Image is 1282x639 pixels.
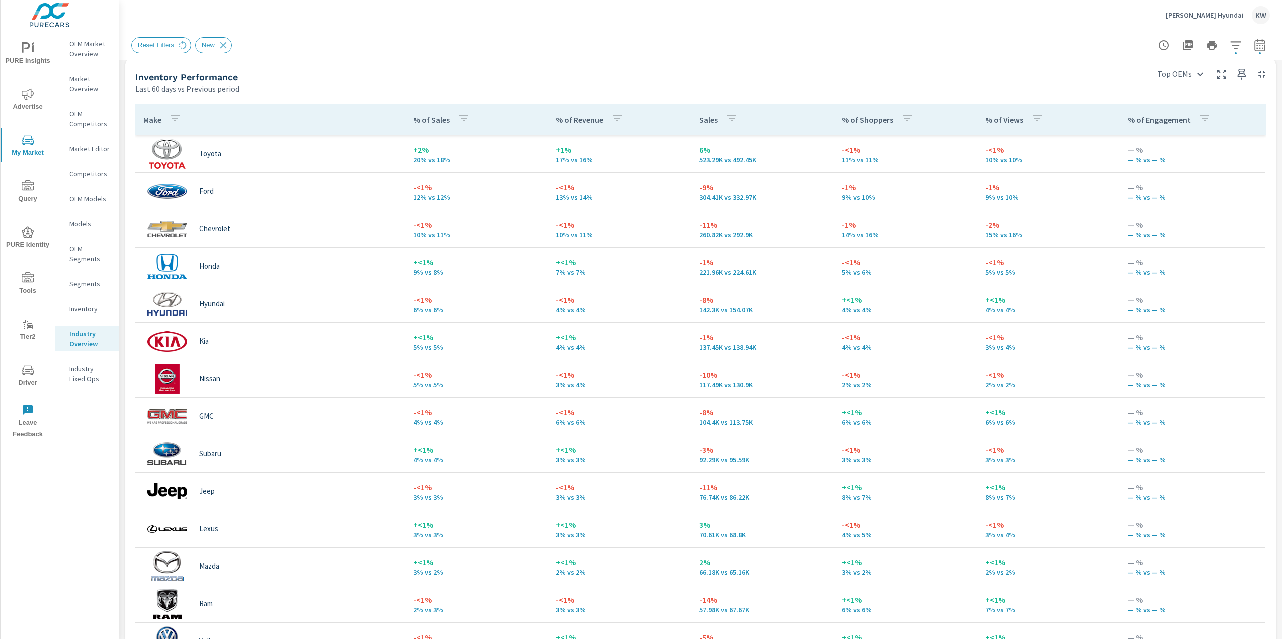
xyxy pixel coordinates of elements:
[55,216,119,231] div: Models
[1252,6,1270,24] div: KW
[1128,444,1257,456] p: — %
[1226,35,1246,55] button: Apply Filters
[842,369,969,381] p: -<1%
[1128,406,1257,418] p: — %
[985,519,1112,531] p: -<1%
[699,369,826,381] p: -10%
[699,381,826,389] p: 117,489 vs 130,902
[413,306,540,314] p: 6% vs 6%
[1128,219,1257,231] p: — %
[985,306,1112,314] p: 4% vs 4%
[556,493,683,501] p: 3% vs 3%
[556,556,683,568] p: +<1%
[1166,11,1244,20] p: [PERSON_NAME] Hyundai
[1128,231,1257,239] p: — % vs — %
[69,219,111,229] p: Models
[556,381,683,389] p: 3% vs 4%
[1128,193,1257,201] p: — % vs — %
[413,181,540,193] p: -<1%
[985,294,1112,306] p: +<1%
[413,115,450,125] p: % of Sales
[4,134,52,159] span: My Market
[1128,156,1257,164] p: — % vs — %
[985,444,1112,456] p: -<1%
[699,268,826,276] p: 221,957 vs 224,609
[55,166,119,181] div: Competitors
[413,493,540,501] p: 3% vs 3%
[4,88,52,113] span: Advertise
[413,481,540,493] p: -<1%
[143,115,161,125] p: Make
[413,369,540,381] p: -<1%
[147,176,187,206] img: logo-150.png
[199,337,209,346] p: Kia
[842,381,969,389] p: 2% vs 2%
[1128,519,1257,531] p: — %
[699,156,826,164] p: 523,293 vs 492,447
[55,36,119,61] div: OEM Market Overview
[985,115,1023,125] p: % of Views
[1250,35,1270,55] button: Select Date Range
[195,37,232,53] div: New
[1128,144,1257,156] p: — %
[842,193,969,201] p: 9% vs 10%
[69,329,111,349] p: Industry Overview
[842,456,969,464] p: 3% vs 3%
[842,268,969,276] p: 5% vs 6%
[699,481,826,493] p: -11%
[147,401,187,431] img: logo-150.png
[69,244,111,264] p: OEM Segments
[199,374,220,383] p: Nissan
[413,268,540,276] p: 9% vs 8%
[199,487,215,496] p: Jeep
[842,181,969,193] p: -1%
[842,231,969,239] p: 14% vs 16%
[413,219,540,231] p: -<1%
[413,156,540,164] p: 20% vs 18%
[556,531,683,539] p: 3% vs 3%
[69,364,111,384] p: Industry Fixed Ops
[413,406,540,418] p: -<1%
[4,226,52,251] span: PURE Identity
[699,331,826,343] p: -1%
[556,115,603,125] p: % of Revenue
[131,37,191,53] div: Reset Filters
[985,256,1112,268] p: -<1%
[556,406,683,418] p: -<1%
[1128,381,1257,389] p: — % vs — %
[985,268,1112,276] p: 5% vs 5%
[4,404,52,440] span: Leave Feedback
[699,444,826,456] p: -3%
[1128,568,1257,576] p: — % vs — %
[699,556,826,568] p: 2%
[556,369,683,381] p: -<1%
[985,531,1112,539] p: 3% vs 4%
[55,326,119,351] div: Industry Overview
[413,256,540,268] p: +<1%
[1128,481,1257,493] p: — %
[1128,256,1257,268] p: — %
[413,343,540,351] p: 5% vs 5%
[699,568,826,576] p: 66,184 vs 65,159
[55,241,119,266] div: OEM Segments
[1128,418,1257,426] p: — % vs — %
[1128,456,1257,464] p: — % vs — %
[199,599,213,608] p: Ram
[413,594,540,606] p: -<1%
[1128,268,1257,276] p: — % vs — %
[1128,594,1257,606] p: — %
[1214,66,1230,82] button: Make Fullscreen
[413,331,540,343] p: +<1%
[4,272,52,297] span: Tools
[413,568,540,576] p: 3% vs 2%
[199,224,230,233] p: Chevrolet
[985,369,1112,381] p: -<1%
[413,556,540,568] p: +<1%
[55,71,119,96] div: Market Overview
[556,294,683,306] p: -<1%
[199,149,221,158] p: Toyota
[1178,35,1198,55] button: "Export Report to PDF"
[4,364,52,389] span: Driver
[842,219,969,231] p: -1%
[699,219,826,231] p: -11%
